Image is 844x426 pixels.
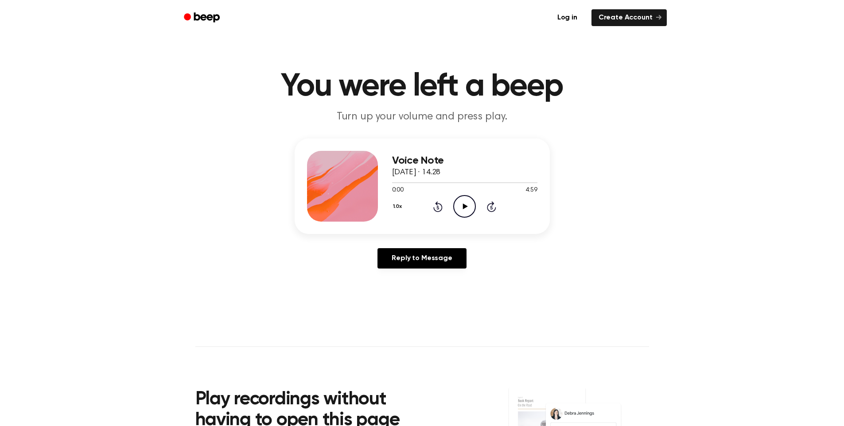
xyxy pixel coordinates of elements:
[525,186,537,195] span: 4:59
[392,169,441,177] span: [DATE] · 14.28
[195,71,649,103] h1: You were left a beep
[548,8,586,28] a: Log in
[178,9,228,27] a: Beep
[591,9,667,26] a: Create Account
[252,110,592,124] p: Turn up your volume and press play.
[377,248,466,269] a: Reply to Message
[392,199,405,214] button: 1.0x
[392,186,404,195] span: 0:00
[392,155,537,167] h3: Voice Note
